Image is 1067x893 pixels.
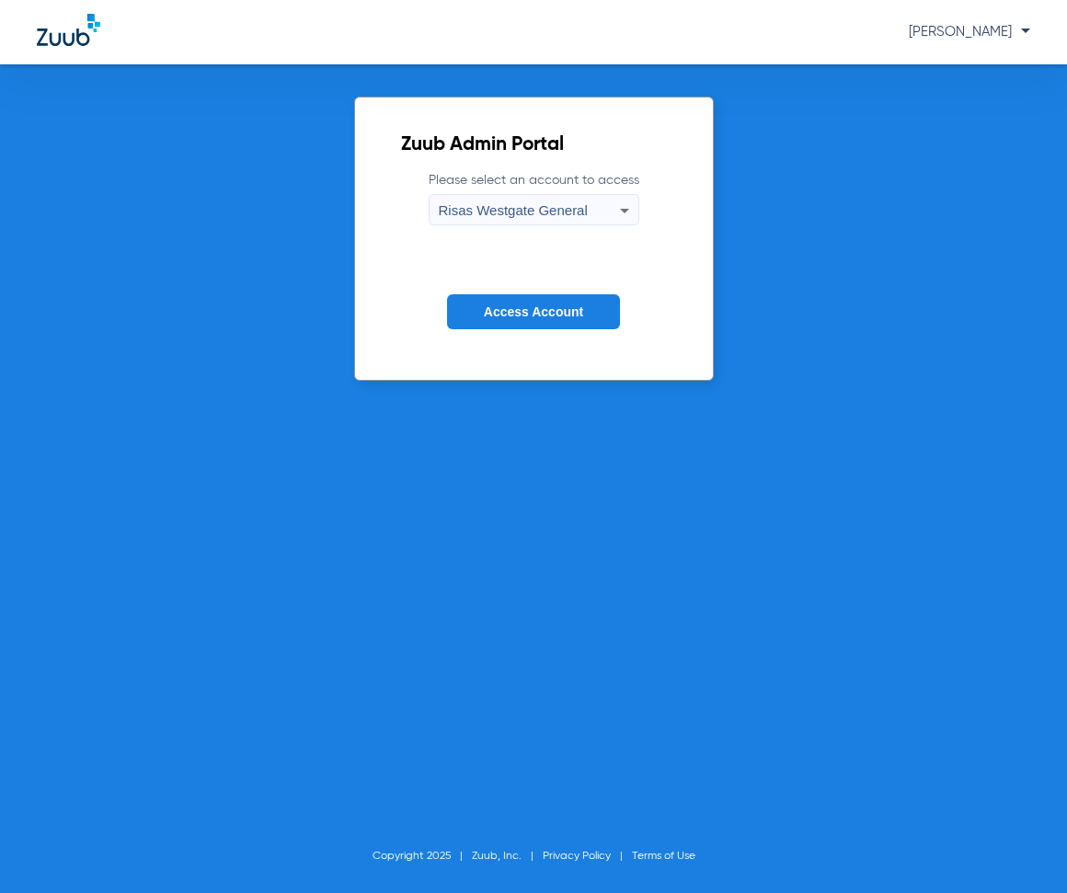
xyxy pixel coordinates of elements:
[447,294,620,330] button: Access Account
[909,25,1030,39] span: [PERSON_NAME]
[439,202,588,218] span: Risas Westgate General
[632,851,695,862] a: Terms of Use
[484,304,583,319] span: Access Account
[543,851,611,862] a: Privacy Policy
[37,14,100,46] img: Zuub Logo
[401,136,667,155] h2: Zuub Admin Portal
[373,847,472,865] li: Copyright 2025
[472,847,543,865] li: Zuub, Inc.
[429,171,639,225] label: Please select an account to access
